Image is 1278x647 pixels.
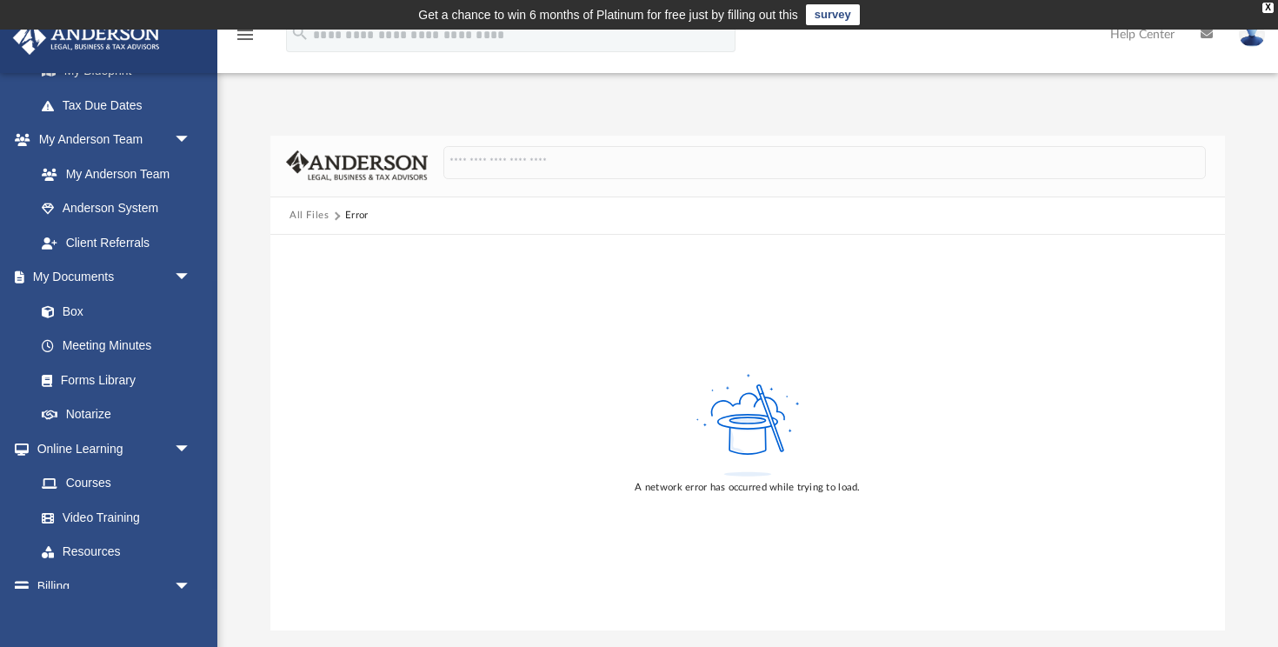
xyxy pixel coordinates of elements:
a: Anderson System [24,191,209,226]
a: Meeting Minutes [24,329,209,364]
div: A network error has occurred while trying to load. [635,480,860,496]
a: My Documentsarrow_drop_down [12,260,209,295]
a: Forms Library [24,363,200,397]
div: close [1262,3,1274,13]
a: Courses [24,466,209,501]
a: My Anderson Team [24,157,200,191]
a: Box [24,294,200,329]
input: Search files and folders [443,146,1206,179]
a: Notarize [24,397,209,432]
a: Online Learningarrow_drop_down [12,431,209,466]
span: arrow_drop_down [174,123,209,158]
i: search [290,23,310,43]
a: menu [235,33,256,45]
a: Video Training [24,500,200,535]
span: arrow_drop_down [174,431,209,467]
button: All Files [290,208,329,223]
span: arrow_drop_down [174,260,209,296]
i: menu [235,24,256,45]
span: arrow_drop_down [174,569,209,604]
a: Tax Due Dates [24,88,217,123]
a: Resources [24,535,209,570]
a: survey [806,4,860,25]
a: Billingarrow_drop_down [12,569,217,604]
div: Get a chance to win 6 months of Platinum for free just by filling out this [418,4,798,25]
img: Anderson Advisors Platinum Portal [8,21,165,55]
img: User Pic [1239,22,1265,47]
div: Error [345,208,368,223]
a: Client Referrals [24,225,209,260]
a: My Anderson Teamarrow_drop_down [12,123,209,157]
